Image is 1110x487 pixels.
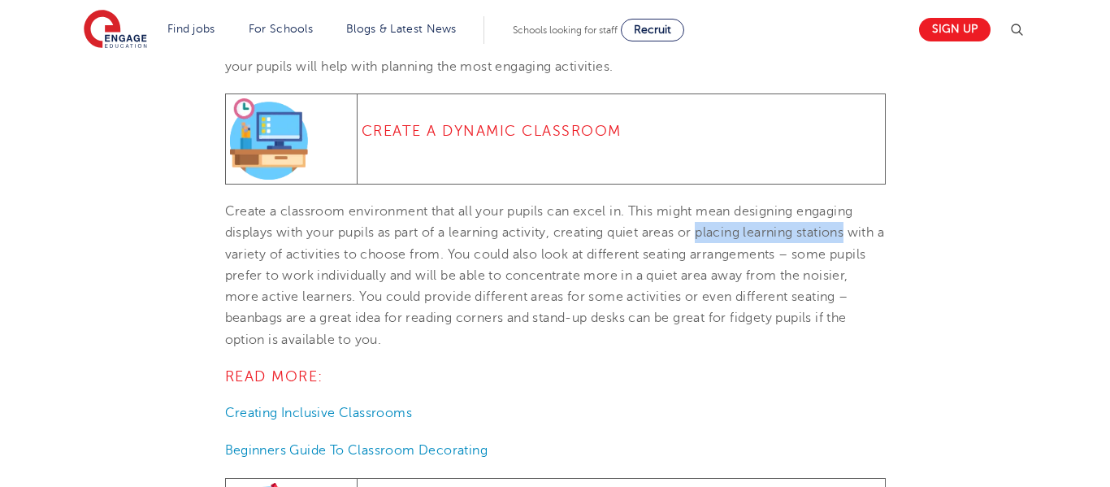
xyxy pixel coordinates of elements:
a: Beginners Guide To Classroom Decorating [225,443,488,458]
a: Creating Inclusive Classrooms [225,406,413,420]
a: Recruit [621,19,684,41]
img: Engage Education [84,10,147,50]
h4: Create A Dynamic Classroom [362,121,881,141]
a: Sign up [919,18,991,41]
span: Create a classroom environment that all your pupils can excel in. This might mean designing engag... [225,204,885,347]
a: For Schools [249,23,313,35]
span: Schools looking for staff [513,24,618,36]
a: Blogs & Latest News [346,23,457,35]
span: Recruit [634,24,671,36]
span: READ MORE: [225,368,323,385]
a: Find jobs [167,23,215,35]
